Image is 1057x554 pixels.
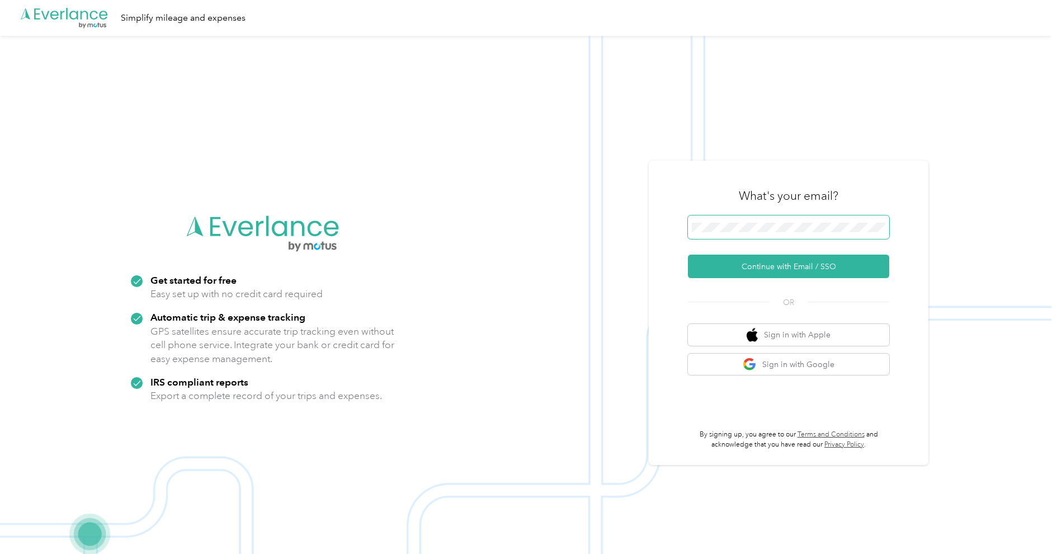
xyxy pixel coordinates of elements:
[688,354,889,375] button: google logoSign in with Google
[150,376,248,388] strong: IRS compliant reports
[688,324,889,346] button: apple logoSign in with Apple
[769,297,808,308] span: OR
[150,325,395,366] p: GPS satellites ensure accurate trip tracking even without cell phone service. Integrate your bank...
[739,188,838,204] h3: What's your email?
[743,358,757,372] img: google logo
[994,491,1057,554] iframe: Everlance-gr Chat Button Frame
[747,328,758,342] img: apple logo
[150,287,323,301] p: Easy set up with no credit card required
[824,440,864,449] a: Privacy Policy
[121,11,246,25] div: Simplify mileage and expenses
[150,274,237,286] strong: Get started for free
[150,311,305,323] strong: Automatic trip & expense tracking
[688,430,889,449] p: By signing up, you agree to our and acknowledge that you have read our .
[798,430,865,439] a: Terms and Conditions
[150,389,382,403] p: Export a complete record of your trips and expenses.
[688,255,889,278] button: Continue with Email / SSO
